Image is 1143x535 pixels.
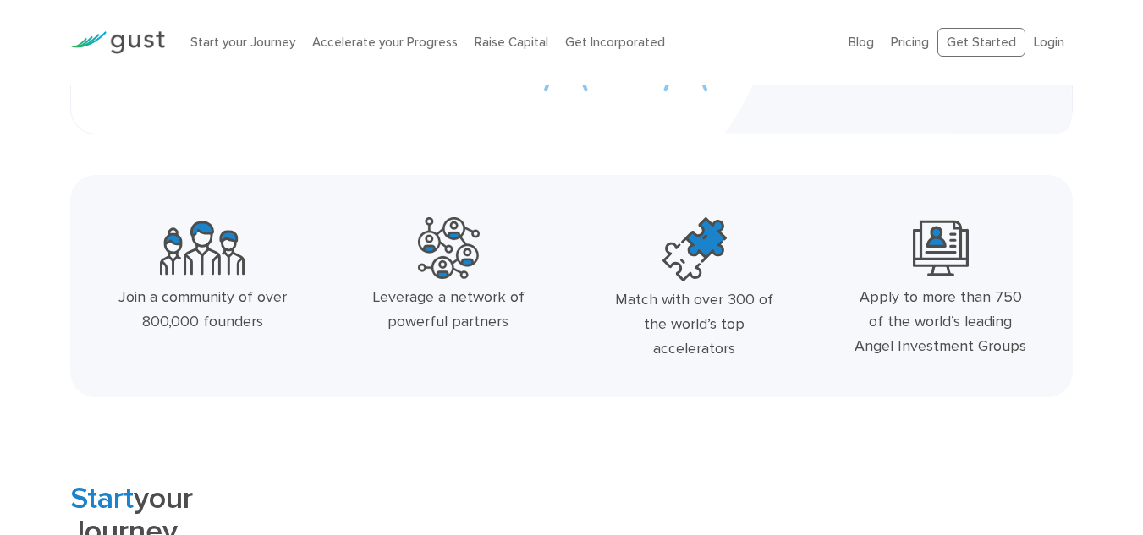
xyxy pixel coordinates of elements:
[312,35,458,50] a: Accelerate your Progress
[1034,35,1064,50] a: Login
[418,217,480,279] img: Powerful Partners
[853,286,1030,358] div: Apply to more than 750 of the world’s leading Angel Investment Groups
[607,288,783,361] div: Match with over 300 of the world’s top accelerators
[360,286,537,335] div: Leverage a network of powerful partners
[891,35,929,50] a: Pricing
[70,480,134,516] span: Start
[190,35,295,50] a: Start your Journey
[475,35,548,50] a: Raise Capital
[849,35,874,50] a: Blog
[160,217,245,279] img: Community Founders
[913,217,969,279] img: Leading Angel Investment
[565,35,665,50] a: Get Incorporated
[937,28,1025,57] a: Get Started
[662,217,727,281] img: Top Accelerators
[114,286,291,335] div: Join a community of over 800,000 founders
[70,31,165,54] img: Gust Logo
